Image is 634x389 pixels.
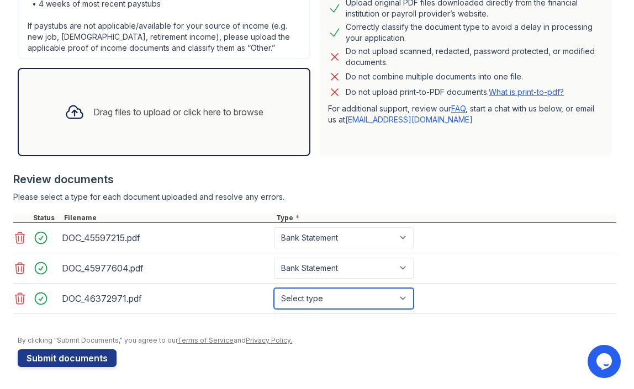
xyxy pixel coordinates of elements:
[93,105,263,119] div: Drag files to upload or click here to browse
[18,336,616,345] div: By clicking "Submit Documents," you agree to our and
[328,103,603,125] p: For additional support, review our , start a chat with us below, or email us at
[346,46,603,68] div: Do not upload scanned, redacted, password protected, or modified documents.
[345,115,473,124] a: [EMAIL_ADDRESS][DOMAIN_NAME]
[346,22,603,44] div: Correctly classify the document type to avoid a delay in processing your application.
[62,290,270,307] div: DOC_46372971.pdf
[13,191,616,203] div: Please select a type for each document uploaded and resolve any errors.
[489,87,564,97] a: What is print-to-pdf?
[18,349,117,367] button: Submit documents
[62,259,270,277] div: DOC_45977604.pdf
[346,87,564,98] p: Do not upload print-to-PDF documents.
[246,336,292,344] a: Privacy Policy.
[13,172,616,187] div: Review documents
[274,214,616,222] div: Type
[177,336,234,344] a: Terms of Service
[588,345,623,378] iframe: chat widget
[62,229,270,247] div: DOC_45597215.pdf
[451,104,466,113] a: FAQ
[31,214,62,222] div: Status
[346,70,523,83] div: Do not combine multiple documents into one file.
[62,214,274,222] div: Filename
